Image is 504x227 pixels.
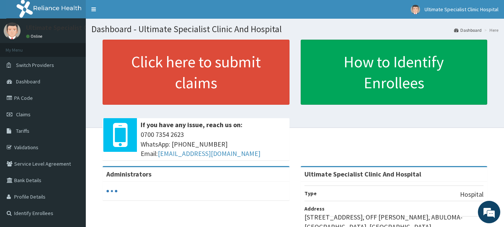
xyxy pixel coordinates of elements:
[411,5,420,14] img: User Image
[16,128,29,134] span: Tariffs
[301,40,488,105] a: How to Identify Enrollees
[454,27,482,33] a: Dashboard
[106,185,118,197] svg: audio-loading
[103,40,289,105] a: Click here to submit claims
[304,190,317,197] b: Type
[16,111,31,118] span: Claims
[26,34,44,39] a: Online
[141,130,286,159] span: 0700 7354 2623 WhatsApp: [PHONE_NUMBER] Email:
[106,170,151,178] b: Administrators
[26,24,125,31] p: Ultimate Specialist Clinic Hospital
[425,6,498,13] span: Ultimate Specialist Clinic Hospital
[304,205,325,212] b: Address
[4,22,21,39] img: User Image
[482,27,498,33] li: Here
[16,78,40,85] span: Dashboard
[158,149,260,158] a: [EMAIL_ADDRESS][DOMAIN_NAME]
[141,120,242,129] b: If you have any issue, reach us on:
[460,190,483,199] p: Hospital
[304,170,421,178] strong: Ultimate Specialist Clinic And Hospital
[91,24,498,34] h1: Dashboard - Ultimate Specialist Clinic And Hospital
[16,62,54,68] span: Switch Providers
